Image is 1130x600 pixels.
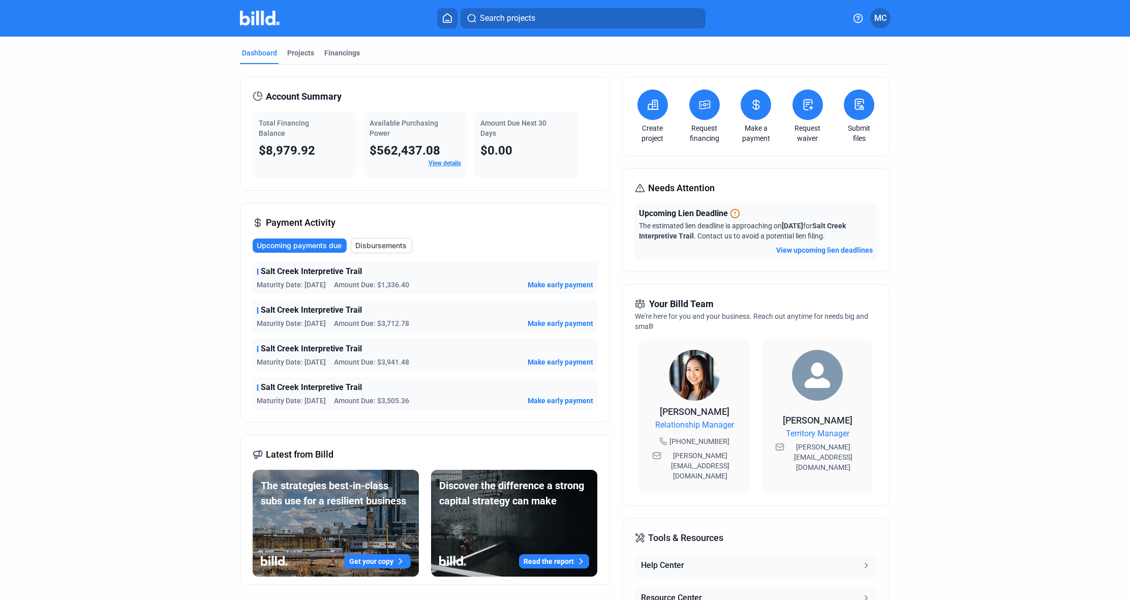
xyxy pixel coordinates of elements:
[687,123,722,143] a: Request financing
[649,297,714,311] span: Your Billd Team
[635,553,877,578] button: Help Center
[841,123,877,143] a: Submit files
[429,160,461,167] a: View details
[528,318,593,328] button: Make early payment
[783,415,852,426] span: [PERSON_NAME]
[370,119,438,137] span: Available Purchasing Power
[370,143,440,158] span: $562,437.08
[641,559,684,572] div: Help Center
[261,304,362,316] span: Salt Creek Interpretive Trail
[257,241,342,251] span: Upcoming payments due
[480,12,535,24] span: Search projects
[266,447,333,462] span: Latest from Billd
[266,89,342,104] span: Account Summary
[786,428,849,440] span: Territory Manager
[874,12,887,24] span: MC
[528,396,593,406] button: Make early payment
[461,8,706,28] button: Search projects
[635,312,868,331] span: We're here for you and your business. Reach out anytime for needs big and small!
[669,436,729,446] span: [PHONE_NUMBER]
[334,318,409,328] span: Amount Due: $3,712.78
[261,265,362,278] span: Salt Creek Interpretive Trail
[655,419,734,431] span: Relationship Manager
[344,554,411,568] button: Get your copy
[261,343,362,355] span: Salt Creek Interpretive Trail
[334,396,409,406] span: Amount Due: $3,505.36
[259,143,315,158] span: $8,979.92
[528,357,593,367] button: Make early payment
[287,48,314,58] div: Projects
[480,143,512,158] span: $0.00
[639,207,728,220] span: Upcoming Lien Deadline
[257,318,326,328] span: Maturity Date: [DATE]
[669,350,720,401] img: Relationship Manager
[351,238,412,253] button: Disbursements
[261,478,411,508] div: The strategies best-in-class subs use for a resilient business
[786,442,860,472] span: [PERSON_NAME][EMAIL_ADDRESS][DOMAIN_NAME]
[738,123,774,143] a: Make a payment
[790,123,826,143] a: Request waiver
[660,406,729,417] span: [PERSON_NAME]
[519,554,589,568] button: Read the report
[639,222,846,240] span: The estimated lien deadline is approaching on for . Contact us to avoid a potential lien filing.
[257,357,326,367] span: Maturity Date: [DATE]
[528,280,593,290] button: Make early payment
[257,396,326,406] span: Maturity Date: [DATE]
[648,531,723,545] span: Tools & Resources
[870,8,891,28] button: MC
[240,11,280,25] img: Billd Company Logo
[266,216,335,230] span: Payment Activity
[324,48,360,58] div: Financings
[648,181,715,195] span: Needs Attention
[253,238,347,253] button: Upcoming payments due
[635,123,670,143] a: Create project
[355,241,407,251] span: Disbursements
[257,280,326,290] span: Maturity Date: [DATE]
[259,119,309,137] span: Total Financing Balance
[792,350,843,401] img: Territory Manager
[663,451,737,481] span: [PERSON_NAME][EMAIL_ADDRESS][DOMAIN_NAME]
[242,48,277,58] div: Dashboard
[639,222,846,240] span: Salt Creek Interpretive Trail
[334,357,409,367] span: Amount Due: $3,941.48
[261,381,362,394] span: Salt Creek Interpretive Trail
[334,280,409,290] span: Amount Due: $1,336.40
[439,478,589,508] div: Discover the difference a strong capital strategy can make
[776,245,873,255] button: View upcoming lien deadlines
[480,119,546,137] span: Amount Due Next 30 Days
[782,222,803,230] span: [DATE]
